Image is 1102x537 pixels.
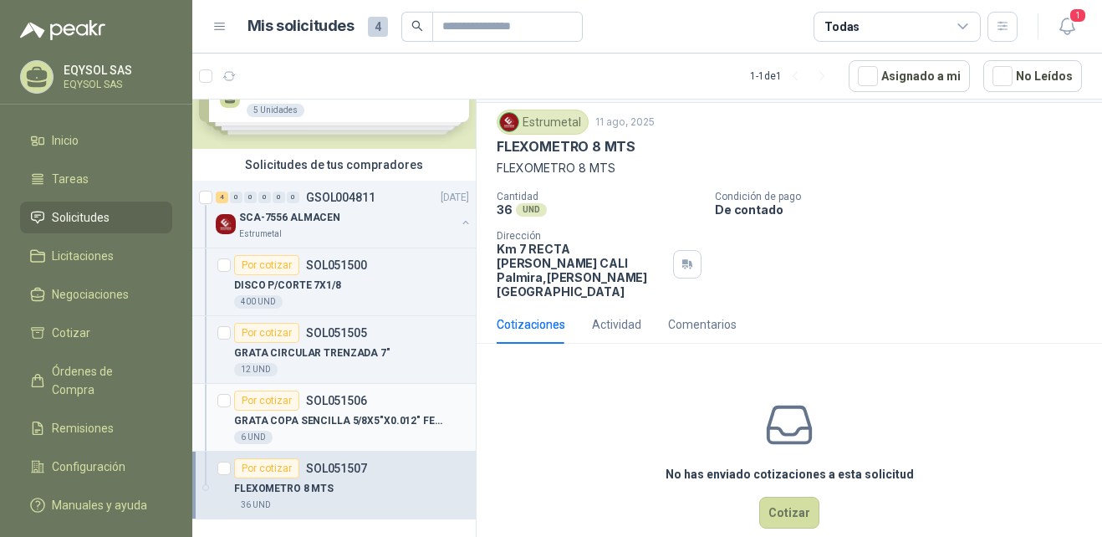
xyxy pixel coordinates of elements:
p: EQYSOL SAS [64,79,168,89]
div: 4 [216,192,228,203]
p: 36 [497,202,513,217]
span: Configuración [52,458,125,476]
div: 0 [230,192,242,203]
p: Cantidad [497,191,702,202]
a: Negociaciones [20,279,172,310]
div: Por cotizar [234,323,299,343]
p: GSOL004811 [306,192,375,203]
p: SOL051506 [306,395,367,407]
p: SOL051505 [306,327,367,339]
a: Inicio [20,125,172,156]
span: 1 [1069,8,1087,23]
div: 1 - 1 de 1 [750,63,835,89]
p: SCA-7556 ALMACEN [239,210,340,226]
a: Cotizar [20,317,172,349]
div: UND [516,203,547,217]
div: Todas [824,18,860,36]
span: search [411,20,423,32]
div: Solicitudes de tus compradores [192,149,476,181]
div: Por cotizar [234,391,299,411]
p: FLEXOMETRO 8 MTS [497,159,1082,177]
a: Licitaciones [20,240,172,272]
div: 0 [258,192,271,203]
h1: Mis solicitudes [247,14,355,38]
h3: No has enviado cotizaciones a esta solicitud [666,465,914,483]
div: Cotizaciones [497,315,565,334]
span: Manuales y ayuda [52,496,147,514]
p: GRATA COPA SENCILLA 5/8X5"X0.012" FECIN [234,413,442,429]
div: 12 UND [234,363,278,376]
div: Comentarios [668,315,737,334]
span: Tareas [52,170,89,188]
div: Estrumetal [497,110,589,135]
span: Licitaciones [52,247,114,265]
div: 400 UND [234,295,283,309]
p: FLEXOMETRO 8 MTS [497,138,635,156]
a: Por cotizarSOL051505GRATA CIRCULAR TRENZADA 7"12 UND [192,316,476,384]
a: Remisiones [20,412,172,444]
p: EQYSOL SAS [64,64,168,76]
button: 1 [1052,12,1082,42]
button: No Leídos [983,60,1082,92]
div: 6 UND [234,431,273,444]
div: Por cotizar [234,458,299,478]
a: Manuales y ayuda [20,489,172,521]
a: 4 0 0 0 0 0 GSOL004811[DATE] Company LogoSCA-7556 ALMACENEstrumetal [216,187,472,241]
span: 4 [368,17,388,37]
p: FLEXOMETRO 8 MTS [234,481,334,497]
span: Remisiones [52,419,114,437]
p: SOL051500 [306,259,367,271]
div: 0 [273,192,285,203]
img: Logo peakr [20,20,105,40]
a: Por cotizarSOL051500DISCO P/CORTE 7X1/8400 UND [192,248,476,316]
span: Solicitudes [52,208,110,227]
p: 11 ago, 2025 [595,115,655,130]
p: SOL051507 [306,463,367,474]
p: Km 7 RECTA [PERSON_NAME] CALI Palmira , [PERSON_NAME][GEOGRAPHIC_DATA] [497,242,666,299]
img: Company Logo [216,214,236,234]
p: Dirección [497,230,666,242]
a: Por cotizarSOL051507FLEXOMETRO 8 MTS36 UND [192,452,476,519]
div: Actividad [592,315,641,334]
p: Estrumetal [239,228,282,241]
p: [DATE] [441,190,469,206]
span: Inicio [52,131,79,150]
div: 0 [287,192,299,203]
div: Por cotizar [234,255,299,275]
a: Órdenes de Compra [20,355,172,406]
a: Configuración [20,451,172,483]
div: 0 [244,192,257,203]
span: Negociaciones [52,285,129,304]
a: Solicitudes [20,202,172,233]
p: Condición de pago [715,191,1095,202]
button: Asignado a mi [849,60,970,92]
p: GRATA CIRCULAR TRENZADA 7" [234,345,390,361]
p: De contado [715,202,1095,217]
p: DISCO P/CORTE 7X1/8 [234,278,341,294]
div: 36 UND [234,499,278,512]
a: Por cotizarSOL051506GRATA COPA SENCILLA 5/8X5"X0.012" FECIN6 UND [192,384,476,452]
span: Cotizar [52,324,90,342]
span: Órdenes de Compra [52,362,156,399]
button: Cotizar [759,497,819,529]
a: Tareas [20,163,172,195]
img: Company Logo [500,113,518,131]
